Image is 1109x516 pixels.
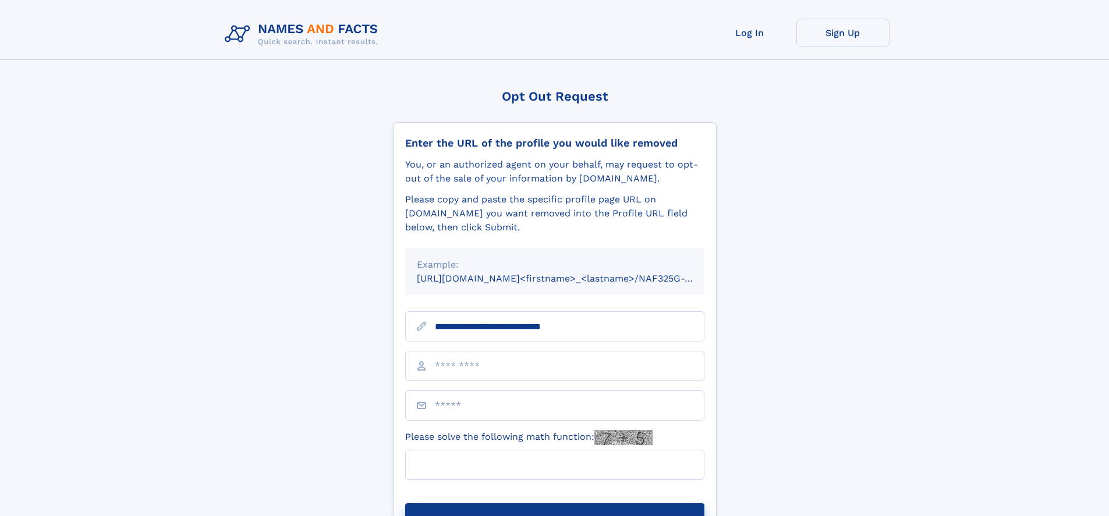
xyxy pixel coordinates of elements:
div: Opt Out Request [393,89,717,104]
img: Logo Names and Facts [220,19,388,50]
div: Please copy and paste the specific profile page URL on [DOMAIN_NAME] you want removed into the Pr... [405,193,704,234]
div: Enter the URL of the profile you would like removed [405,137,704,150]
a: Sign Up [796,19,890,47]
div: You, or an authorized agent on your behalf, may request to opt-out of the sale of your informatio... [405,158,704,186]
small: [URL][DOMAIN_NAME]<firstname>_<lastname>/NAF325G-xxxxxxxx [417,273,727,284]
label: Please solve the following math function: [405,430,653,445]
a: Log In [703,19,796,47]
div: Example: [417,258,693,272]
